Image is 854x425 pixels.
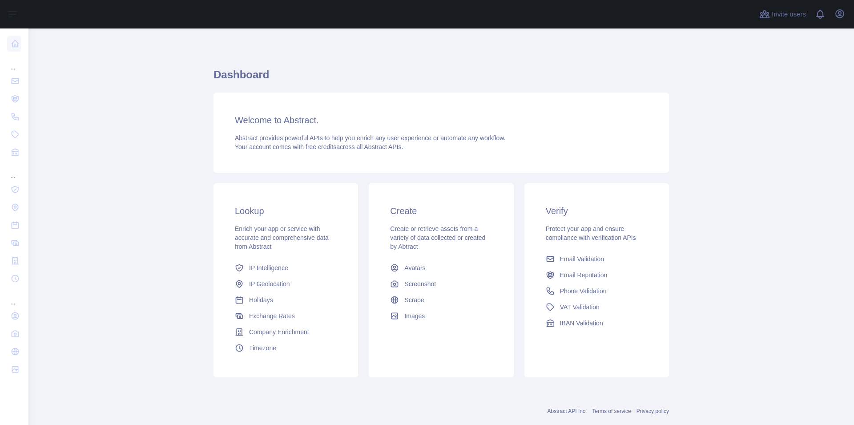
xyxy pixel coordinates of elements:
a: IP Geolocation [231,276,340,292]
a: Scrape [387,292,495,308]
span: Email Validation [560,255,604,263]
span: Create or retrieve assets from a variety of data collected or created by Abtract [390,225,485,250]
a: Email Validation [542,251,651,267]
span: Your account comes with across all Abstract APIs. [235,143,403,150]
a: Images [387,308,495,324]
a: Privacy policy [636,408,669,414]
span: VAT Validation [560,303,600,312]
span: Phone Validation [560,287,607,295]
a: Company Enrichment [231,324,340,340]
h3: Lookup [235,205,337,217]
span: Timezone [249,344,276,352]
a: Email Reputation [542,267,651,283]
a: Timezone [231,340,340,356]
a: Terms of service [592,408,631,414]
div: ... [7,288,21,306]
span: Protect your app and ensure compliance with verification APIs [546,225,636,241]
span: Screenshot [404,279,436,288]
span: Abstract provides powerful APIs to help you enrich any user experience or automate any workflow. [235,134,506,142]
a: Phone Validation [542,283,651,299]
span: Holidays [249,295,273,304]
a: Screenshot [387,276,495,292]
span: Enrich your app or service with accurate and comprehensive data from Abstract [235,225,329,250]
span: Images [404,312,425,320]
a: Abstract API Inc. [548,408,587,414]
span: Company Enrichment [249,328,309,336]
div: ... [7,53,21,71]
a: IBAN Validation [542,315,651,331]
span: Avatars [404,263,425,272]
h1: Dashboard [213,68,669,89]
h3: Create [390,205,492,217]
span: Exchange Rates [249,312,295,320]
span: IP Intelligence [249,263,288,272]
a: Avatars [387,260,495,276]
span: free credits [306,143,336,150]
span: IBAN Validation [560,319,603,328]
span: Email Reputation [560,271,608,279]
a: IP Intelligence [231,260,340,276]
a: Exchange Rates [231,308,340,324]
span: Invite users [772,9,806,20]
a: Holidays [231,292,340,308]
h3: Welcome to Abstract. [235,114,648,126]
h3: Verify [546,205,648,217]
a: VAT Validation [542,299,651,315]
span: Scrape [404,295,424,304]
div: ... [7,162,21,180]
button: Invite users [757,7,808,21]
span: IP Geolocation [249,279,290,288]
